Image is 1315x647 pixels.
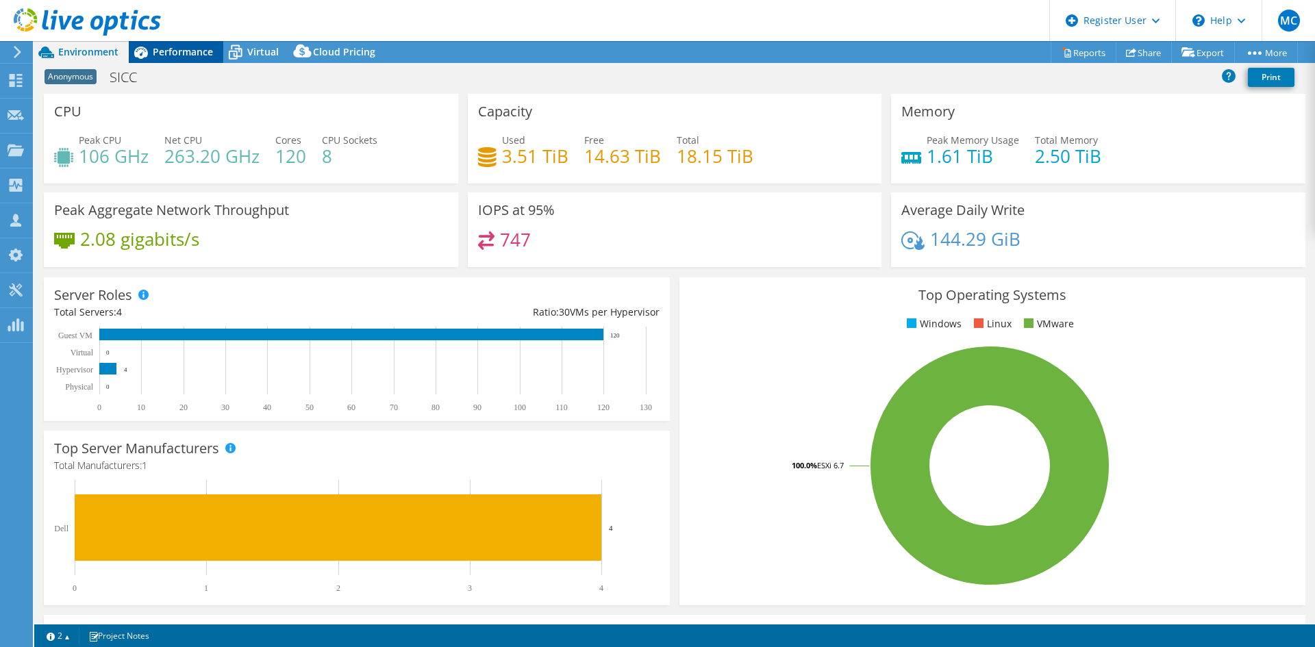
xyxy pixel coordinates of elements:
span: Anonymous [45,69,97,84]
h3: Peak Aggregate Network Throughput [54,203,289,218]
a: 2 [37,627,79,644]
h4: 144.29 GiB [930,231,1020,246]
h3: Capacity [478,104,532,119]
text: 0 [106,383,110,390]
span: Cloud Pricing [313,45,375,58]
text: 110 [555,403,568,412]
a: Reports [1051,42,1116,63]
span: Total Memory [1035,134,1098,147]
text: 2 [336,583,340,593]
h4: Total Manufacturers: [54,458,660,473]
h3: Average Daily Write [901,203,1025,218]
h4: 8 [322,149,377,164]
span: Peak CPU [79,134,121,147]
span: 30 [559,305,570,318]
text: 40 [263,403,271,412]
h1: SICC [103,70,158,85]
span: Environment [58,45,118,58]
text: 120 [610,332,620,339]
text: 100 [514,403,526,412]
span: 1 [142,459,147,472]
li: Linux [970,316,1012,331]
span: MC [1278,10,1300,31]
h4: 120 [275,149,306,164]
div: Ratio: VMs per Hypervisor [357,305,660,320]
text: 0 [97,403,101,412]
span: CPU Sockets [322,134,377,147]
h4: 263.20 GHz [164,149,260,164]
span: Used [502,134,525,147]
h4: 2.08 gigabits/s [80,231,199,246]
text: 20 [179,403,188,412]
span: Total [677,134,699,147]
text: Virtual [71,348,94,357]
h4: 3.51 TiB [502,149,568,164]
h3: IOPS at 95% [478,203,555,218]
text: 0 [106,349,110,356]
h4: 18.15 TiB [677,149,753,164]
a: Export [1171,42,1235,63]
span: Peak Memory Usage [927,134,1019,147]
span: Virtual [247,45,279,58]
h3: Server Roles [54,288,132,303]
span: Performance [153,45,213,58]
text: 30 [221,403,229,412]
span: Net CPU [164,134,202,147]
text: Hypervisor [56,365,93,375]
text: 50 [305,403,314,412]
text: Guest VM [58,331,92,340]
h3: CPU [54,104,82,119]
li: Windows [903,316,962,331]
h4: 106 GHz [79,149,149,164]
text: 3 [468,583,472,593]
h4: 1.61 TiB [927,149,1019,164]
text: 130 [640,403,652,412]
text: 90 [473,403,481,412]
svg: \n [1192,14,1205,27]
span: Cores [275,134,301,147]
li: VMware [1020,316,1074,331]
a: More [1234,42,1298,63]
text: 4 [609,524,613,532]
text: 0 [73,583,77,593]
span: Free [584,134,604,147]
a: Print [1248,68,1294,87]
text: 70 [390,403,398,412]
text: 80 [431,403,440,412]
tspan: ESXi 6.7 [817,460,844,470]
text: Physical [65,382,93,392]
h3: Top Server Manufacturers [54,441,219,456]
text: Dell [54,524,68,533]
text: 120 [597,403,610,412]
a: Project Notes [79,627,159,644]
h3: Top Operating Systems [690,288,1295,303]
h4: 2.50 TiB [1035,149,1101,164]
text: 60 [347,403,355,412]
text: 10 [137,403,145,412]
h4: 747 [500,232,531,247]
text: 4 [124,366,127,373]
div: Total Servers: [54,305,357,320]
text: 1 [204,583,208,593]
tspan: 100.0% [792,460,817,470]
span: 4 [116,305,122,318]
text: 4 [599,583,603,593]
h4: 14.63 TiB [584,149,661,164]
a: Share [1116,42,1172,63]
h3: Memory [901,104,955,119]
